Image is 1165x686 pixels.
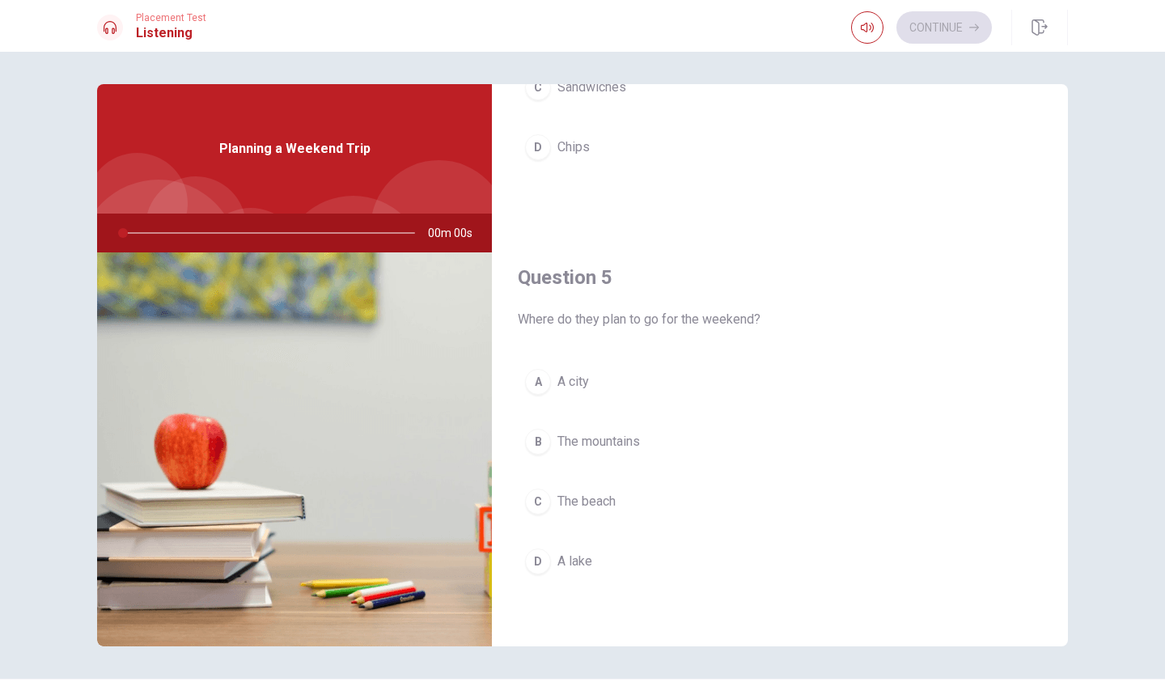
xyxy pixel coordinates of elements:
h1: Listening [136,23,206,43]
h4: Question 5 [518,265,1042,290]
div: C [525,74,551,100]
div: A [525,369,551,395]
button: CThe beach [518,481,1042,522]
span: Sandwiches [557,78,626,97]
span: A city [557,372,589,392]
button: AA city [518,362,1042,402]
div: D [525,548,551,574]
span: 00m 00s [428,214,485,252]
span: Planning a Weekend Trip [219,139,371,159]
img: Planning a Weekend Trip [97,252,492,646]
button: DA lake [518,541,1042,582]
span: Where do they plan to go for the weekend? [518,310,1042,329]
div: D [525,134,551,160]
span: A lake [557,552,592,571]
span: Placement Test [136,12,206,23]
div: B [525,429,551,455]
button: CSandwiches [518,67,1042,108]
span: The beach [557,492,616,511]
button: BThe mountains [518,421,1042,462]
button: DChips [518,127,1042,167]
span: The mountains [557,432,640,451]
div: C [525,489,551,514]
span: Chips [557,138,590,157]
